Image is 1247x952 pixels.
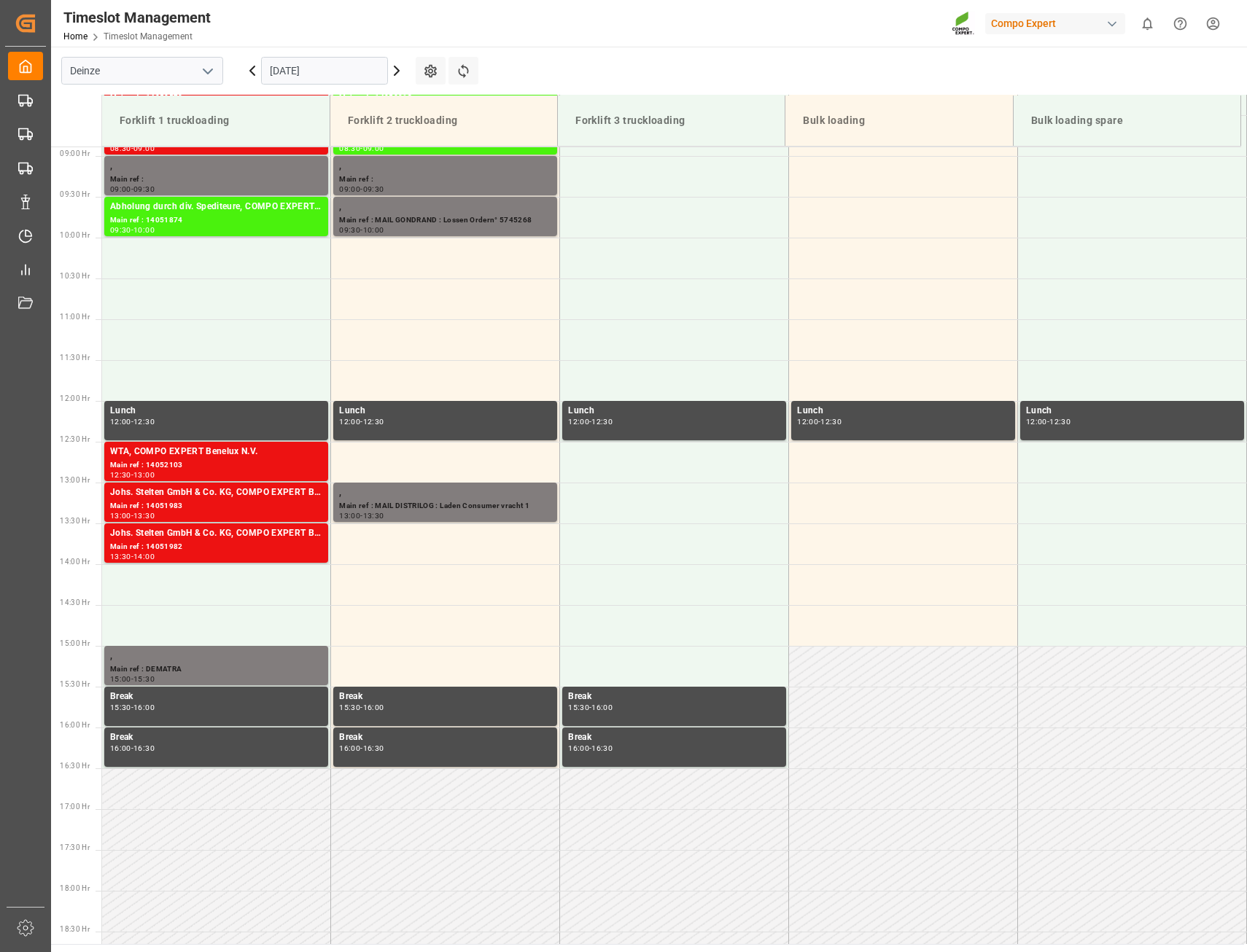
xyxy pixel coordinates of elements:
div: - [589,418,591,425]
div: 09:00 [363,145,384,152]
div: Bulk loading [797,107,1001,134]
div: 09:00 [133,145,155,152]
span: 13:30 Hr [60,517,90,525]
div: 12:30 [1049,418,1071,425]
div: , [339,485,551,500]
span: 18:30 Hr [60,925,90,933]
div: 14:00 [133,553,155,560]
div: Main ref : 14051983 [110,500,322,512]
div: Johs. Stelten GmbH & Co. KG, COMPO EXPERT Benelux N.V. [110,526,322,541]
div: Lunch [339,404,551,418]
div: Break [568,730,780,745]
div: - [131,512,133,519]
span: 13:00 Hr [60,476,90,484]
div: 09:00 [110,186,131,192]
div: 10:00 [133,227,155,233]
div: 13:00 [110,512,131,519]
div: Main ref : 14051874 [110,214,322,227]
div: - [131,418,133,425]
div: - [360,512,362,519]
input: DD.MM.YYYY [261,57,388,85]
a: Home [63,31,88,42]
div: 13:00 [133,472,155,478]
div: Forklift 3 truckloading [570,107,773,134]
div: Main ref : [339,173,551,186]
div: - [131,676,133,682]
div: Lunch [568,404,780,418]
span: 17:30 Hr [60,843,90,851]
div: - [360,145,362,152]
div: 15:00 [110,676,131,682]
div: - [589,745,591,752]
div: 13:30 [363,512,384,519]
div: 12:00 [568,418,589,425]
span: 12:30 Hr [60,435,90,443]
span: 10:00 Hr [60,231,90,239]
input: Type to search/select [61,57,223,85]
span: 11:30 Hr [60,354,90,362]
div: 15:30 [339,704,360,711]
div: 08:30 [110,145,131,152]
div: - [131,227,133,233]
div: 09:30 [339,227,360,233]
div: Bulk loading spare [1025,107,1229,134]
div: - [818,418,820,425]
div: 12:00 [110,418,131,425]
div: - [360,227,362,233]
button: Compo Expert [985,9,1131,37]
div: 13:30 [133,512,155,519]
div: 10:00 [363,227,384,233]
div: Break [339,730,551,745]
span: 11:00 Hr [60,313,90,321]
div: 15:30 [133,676,155,682]
span: 16:30 Hr [60,762,90,770]
div: 12:30 [591,418,613,425]
div: 13:00 [339,512,360,519]
div: Break [110,690,322,704]
button: Help Center [1164,7,1197,40]
div: 09:30 [110,227,131,233]
div: - [131,553,133,560]
div: 13:30 [110,553,131,560]
div: 16:30 [363,745,384,752]
div: - [589,704,591,711]
div: - [1047,418,1049,425]
div: 16:00 [363,704,384,711]
div: Compo Expert [985,13,1125,34]
span: 15:00 Hr [60,639,90,647]
span: 15:30 Hr [60,680,90,688]
div: 16:00 [568,745,589,752]
span: 12:00 Hr [60,394,90,402]
div: 09:30 [133,186,155,192]
div: 12:00 [339,418,360,425]
div: - [360,745,362,752]
div: 09:30 [363,186,384,192]
span: 09:00 Hr [60,149,90,157]
div: 12:30 [363,418,384,425]
div: 08:30 [339,145,360,152]
div: 12:00 [797,418,818,425]
button: show 0 new notifications [1131,7,1164,40]
div: Lunch [797,404,1009,418]
div: , [110,649,322,663]
div: Main ref : 14052103 [110,459,322,472]
div: Main ref : MAIL DISTRILOG : Laden Consumer vracht 1 [339,500,551,512]
span: 09:30 Hr [60,190,90,198]
span: 14:30 Hr [60,598,90,606]
div: Break [110,730,322,745]
div: 12:30 [820,418,842,425]
div: 16:00 [591,704,613,711]
div: 15:30 [110,704,131,711]
div: Lunch [110,404,322,418]
div: 12:00 [1026,418,1047,425]
span: 17:00 Hr [60,803,90,811]
div: Break [568,690,780,704]
div: , [339,200,551,214]
div: , [110,159,322,173]
div: - [360,186,362,192]
div: Main ref : 14051982 [110,541,322,553]
span: 18:00 Hr [60,884,90,892]
div: Forklift 1 truckloading [114,107,318,134]
div: Main ref : DEMATRA [110,663,322,676]
div: - [131,745,133,752]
